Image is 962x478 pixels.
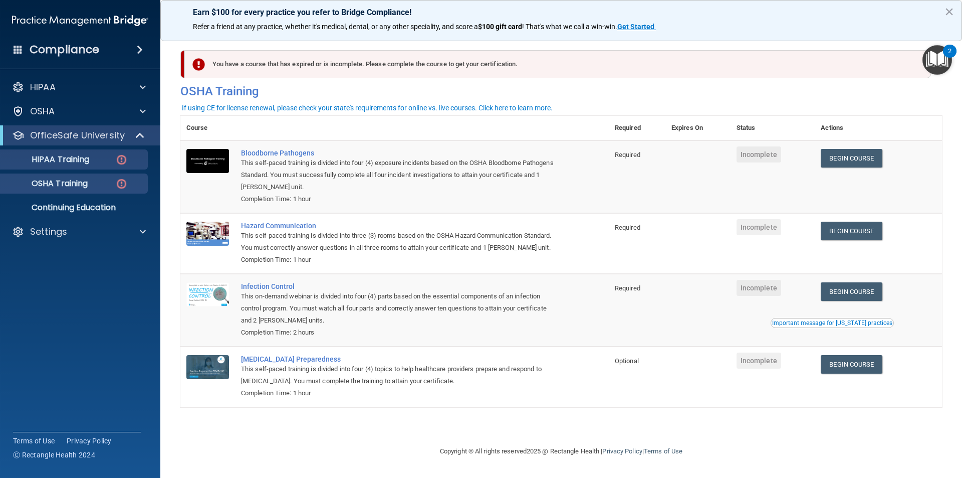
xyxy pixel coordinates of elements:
p: OSHA [30,105,55,117]
div: If using CE for license renewal, please check your state's requirements for online vs. live cours... [182,104,553,111]
button: If using CE for license renewal, please check your state's requirements for online vs. live cours... [180,103,554,113]
div: Completion Time: 2 hours [241,327,559,339]
div: Completion Time: 1 hour [241,387,559,399]
img: exclamation-circle-solid-danger.72ef9ffc.png [192,58,205,71]
p: Settings [30,226,67,238]
th: Required [609,116,665,140]
th: Expires On [665,116,731,140]
div: Completion Time: 1 hour [241,254,559,266]
p: HIPAA Training [7,154,89,165]
div: Copyright © All rights reserved 2025 @ Rectangle Health | | [378,435,744,467]
span: Incomplete [737,146,781,163]
div: Important message for [US_STATE] practices [772,320,892,326]
a: Privacy Policy [602,447,642,455]
img: danger-circle.6113f641.png [115,153,128,166]
a: Begin Course [821,222,882,240]
a: Begin Course [821,149,882,168]
button: Read this if you are a dental practitioner in the state of CA [771,318,894,328]
span: ! That's what we call a win-win. [522,23,617,31]
span: Incomplete [737,353,781,369]
span: Required [615,284,640,292]
a: Terms of Use [644,447,682,455]
p: OfficeSafe University [30,129,125,141]
span: Required [615,224,640,231]
button: Open Resource Center, 2 new notifications [922,45,952,75]
th: Course [180,116,235,140]
div: 2 [948,51,951,64]
div: This on-demand webinar is divided into four (4) parts based on the essential components of an inf... [241,290,559,327]
p: Continuing Education [7,203,143,213]
div: This self-paced training is divided into four (4) exposure incidents based on the OSHA Bloodborne... [241,157,559,193]
th: Actions [815,116,942,140]
div: You have a course that has expired or is incomplete. Please complete the course to get your certi... [184,50,931,78]
p: OSHA Training [7,179,88,189]
p: HIPAA [30,81,56,93]
div: This self-paced training is divided into four (4) topics to help healthcare providers prepare and... [241,363,559,387]
a: Bloodborne Pathogens [241,149,559,157]
span: Incomplete [737,219,781,235]
div: This self-paced training is divided into three (3) rooms based on the OSHA Hazard Communication S... [241,230,559,254]
strong: $100 gift card [478,23,522,31]
th: Status [731,116,815,140]
span: Optional [615,357,639,365]
a: OfficeSafe University [12,129,145,141]
span: Incomplete [737,280,781,296]
h4: Compliance [30,43,99,57]
a: Hazard Communication [241,222,559,230]
a: Infection Control [241,282,559,290]
a: Settings [12,226,146,238]
span: Ⓒ Rectangle Health 2024 [13,450,95,460]
button: Close [944,4,954,20]
img: PMB logo [12,11,148,31]
h4: OSHA Training [180,84,942,98]
a: [MEDICAL_DATA] Preparedness [241,355,559,363]
span: Required [615,151,640,158]
span: Refer a friend at any practice, whether it's medical, dental, or any other speciality, and score a [193,23,478,31]
a: Get Started [617,23,656,31]
a: OSHA [12,105,146,117]
div: Completion Time: 1 hour [241,193,559,205]
a: Begin Course [821,355,882,374]
img: danger-circle.6113f641.png [115,178,128,190]
a: Terms of Use [13,436,55,446]
a: HIPAA [12,81,146,93]
a: Begin Course [821,282,882,301]
p: Earn $100 for every practice you refer to Bridge Compliance! [193,8,929,17]
a: Privacy Policy [67,436,112,446]
strong: Get Started [617,23,654,31]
